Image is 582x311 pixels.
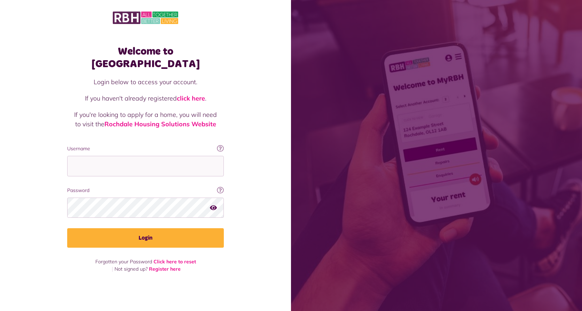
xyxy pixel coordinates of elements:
a: Click here to reset [154,258,196,265]
a: click here [177,94,205,102]
img: MyRBH [113,10,178,25]
span: Not signed up? [115,266,148,272]
p: If you're looking to apply for a home, you will need to visit the [74,110,217,129]
p: Login below to access your account. [74,77,217,87]
label: Password [67,187,224,194]
a: Rochdale Housing Solutions Website [104,120,216,128]
h1: Welcome to [GEOGRAPHIC_DATA] [67,45,224,70]
p: If you haven't already registered . [74,94,217,103]
button: Login [67,228,224,248]
span: Forgotten your Password [95,258,152,265]
a: Register here [149,266,181,272]
label: Username [67,145,224,152]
